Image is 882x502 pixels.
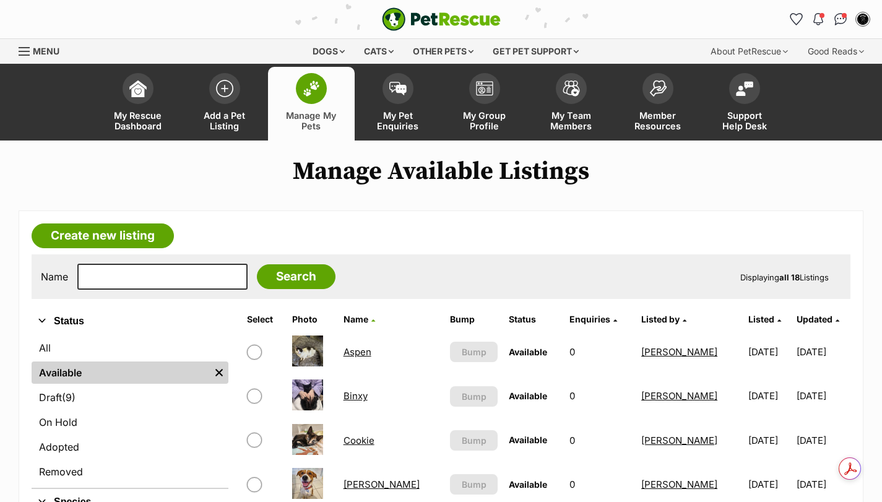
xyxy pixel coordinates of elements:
[743,374,796,417] td: [DATE]
[450,430,498,451] button: Bump
[129,80,147,97] img: dashboard-icon-eb2f2d2d3e046f16d808141f083e7271f6b2e854fb5c12c21221c1fb7104beca.svg
[797,419,849,462] td: [DATE]
[797,331,849,373] td: [DATE]
[743,419,796,462] td: [DATE]
[476,81,493,96] img: group-profile-icon-3fa3cf56718a62981997c0bc7e787c4b2cf8bcc04b72c1350f741eb67cf2f40e.svg
[717,110,772,131] span: Support Help Desk
[786,9,873,29] ul: Account quick links
[257,264,335,289] input: Search
[743,331,796,373] td: [DATE]
[95,67,181,141] a: My Rescue Dashboard
[462,478,486,491] span: Bump
[641,314,686,324] a: Listed by
[32,337,228,359] a: All
[831,9,850,29] a: Conversations
[283,110,339,131] span: Manage My Pets
[786,9,806,29] a: Favourites
[799,39,873,64] div: Good Reads
[630,110,686,131] span: Member Resources
[62,390,76,405] span: (9)
[382,7,501,31] a: PetRescue
[834,13,847,25] img: chat-41dd97257d64d25036548639549fe6c8038ab92f7586957e7f3b1b290dea8141.svg
[509,347,547,357] span: Available
[641,478,717,490] a: [PERSON_NAME]
[462,434,486,447] span: Bump
[344,435,374,446] a: Cookie
[210,361,228,384] a: Remove filter
[32,334,228,488] div: Status
[344,346,371,358] a: Aspen
[641,390,717,402] a: [PERSON_NAME]
[33,46,59,56] span: Menu
[701,67,788,141] a: Support Help Desk
[462,390,486,403] span: Bump
[32,313,228,329] button: Status
[303,80,320,97] img: manage-my-pets-icon-02211641906a0b7f246fdf0571729dbe1e7629f14944591b6c1af311fb30b64b.svg
[242,309,286,329] th: Select
[641,314,680,324] span: Listed by
[355,67,441,141] a: My Pet Enquiries
[740,272,829,282] span: Displaying Listings
[569,314,617,324] a: Enquiries
[32,223,174,248] a: Create new listing
[797,374,849,417] td: [DATE]
[857,13,869,25] img: Holly Stokes profile pic
[344,314,375,324] a: Name
[779,272,800,282] strong: all 18
[457,110,512,131] span: My Group Profile
[450,342,498,362] button: Bump
[450,474,498,495] button: Bump
[450,386,498,407] button: Bump
[404,39,482,64] div: Other pets
[543,110,599,131] span: My Team Members
[344,314,368,324] span: Name
[808,9,828,29] button: Notifications
[509,391,547,401] span: Available
[564,419,635,462] td: 0
[641,346,717,358] a: [PERSON_NAME]
[41,271,68,282] label: Name
[287,309,337,329] th: Photo
[32,436,228,458] a: Adopted
[304,39,353,64] div: Dogs
[382,7,501,31] img: logo-e224e6f780fb5917bec1dbf3a21bbac754714ae5b6737aabdf751b685950b380.svg
[370,110,426,131] span: My Pet Enquiries
[649,80,667,97] img: member-resources-icon-8e73f808a243e03378d46382f2149f9095a855e16c252ad45f914b54edf8863c.svg
[484,39,587,64] div: Get pet support
[853,9,873,29] button: My account
[564,331,635,373] td: 0
[748,314,774,324] span: Listed
[389,82,407,95] img: pet-enquiries-icon-7e3ad2cf08bfb03b45e93fb7055b45f3efa6380592205ae92323e6603595dc1f.svg
[563,80,580,97] img: team-members-icon-5396bd8760b3fe7c0b43da4ab00e1e3bb1a5d9ba89233759b79545d2d3fc5d0d.svg
[504,309,563,329] th: Status
[528,67,615,141] a: My Team Members
[445,309,503,329] th: Bump
[748,314,781,324] a: Listed
[181,67,268,141] a: Add a Pet Listing
[702,39,797,64] div: About PetRescue
[462,345,486,358] span: Bump
[344,390,368,402] a: Binxy
[736,81,753,96] img: help-desk-icon-fdf02630f3aa405de69fd3d07c3f3aa587a6932b1a1747fa1d2bba05be0121f9.svg
[216,80,233,97] img: add-pet-listing-icon-0afa8454b4691262ce3f59096e99ab1cd57d4a30225e0717b998d2c9b9846f56.svg
[797,314,832,324] span: Updated
[813,13,823,25] img: notifications-46538b983faf8c2785f20acdc204bb7945ddae34d4c08c2a6579f10ce5e182be.svg
[32,461,228,483] a: Removed
[509,435,547,445] span: Available
[564,374,635,417] td: 0
[32,411,228,433] a: On Hold
[797,314,839,324] a: Updated
[19,39,68,61] a: Menu
[32,361,210,384] a: Available
[110,110,166,131] span: My Rescue Dashboard
[441,67,528,141] a: My Group Profile
[32,386,228,409] a: Draft
[615,67,701,141] a: Member Resources
[344,478,420,490] a: [PERSON_NAME]
[509,479,547,490] span: Available
[268,67,355,141] a: Manage My Pets
[641,435,717,446] a: [PERSON_NAME]
[197,110,253,131] span: Add a Pet Listing
[355,39,402,64] div: Cats
[569,314,610,324] span: translation missing: en.admin.listings.index.attributes.enquiries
